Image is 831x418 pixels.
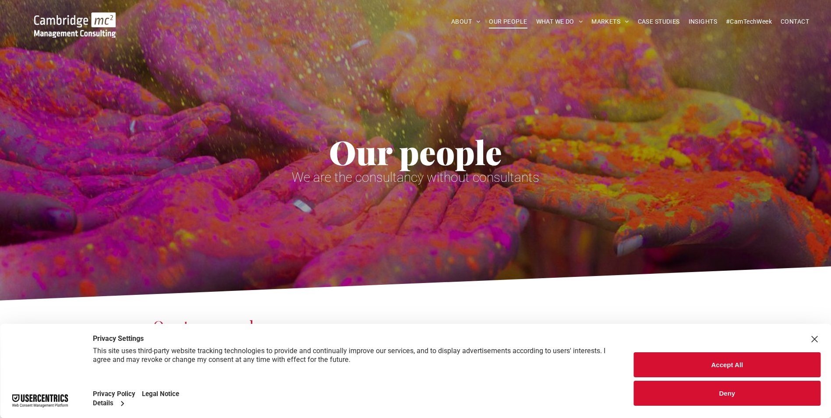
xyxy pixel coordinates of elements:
a: ABOUT [447,15,485,28]
span: Our team can be [153,315,266,336]
span: We are the consultancy without consultants [292,170,539,185]
a: CONTACT [776,15,813,28]
a: CASE STUDIES [633,15,684,28]
a: WHAT WE DO [532,15,587,28]
img: Cambridge MC Logo [34,12,116,38]
a: #CamTechWeek [721,15,776,28]
span: Our people [329,130,502,174]
a: MARKETS [587,15,633,28]
a: OUR PEOPLE [484,15,531,28]
a: INSIGHTS [684,15,721,28]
